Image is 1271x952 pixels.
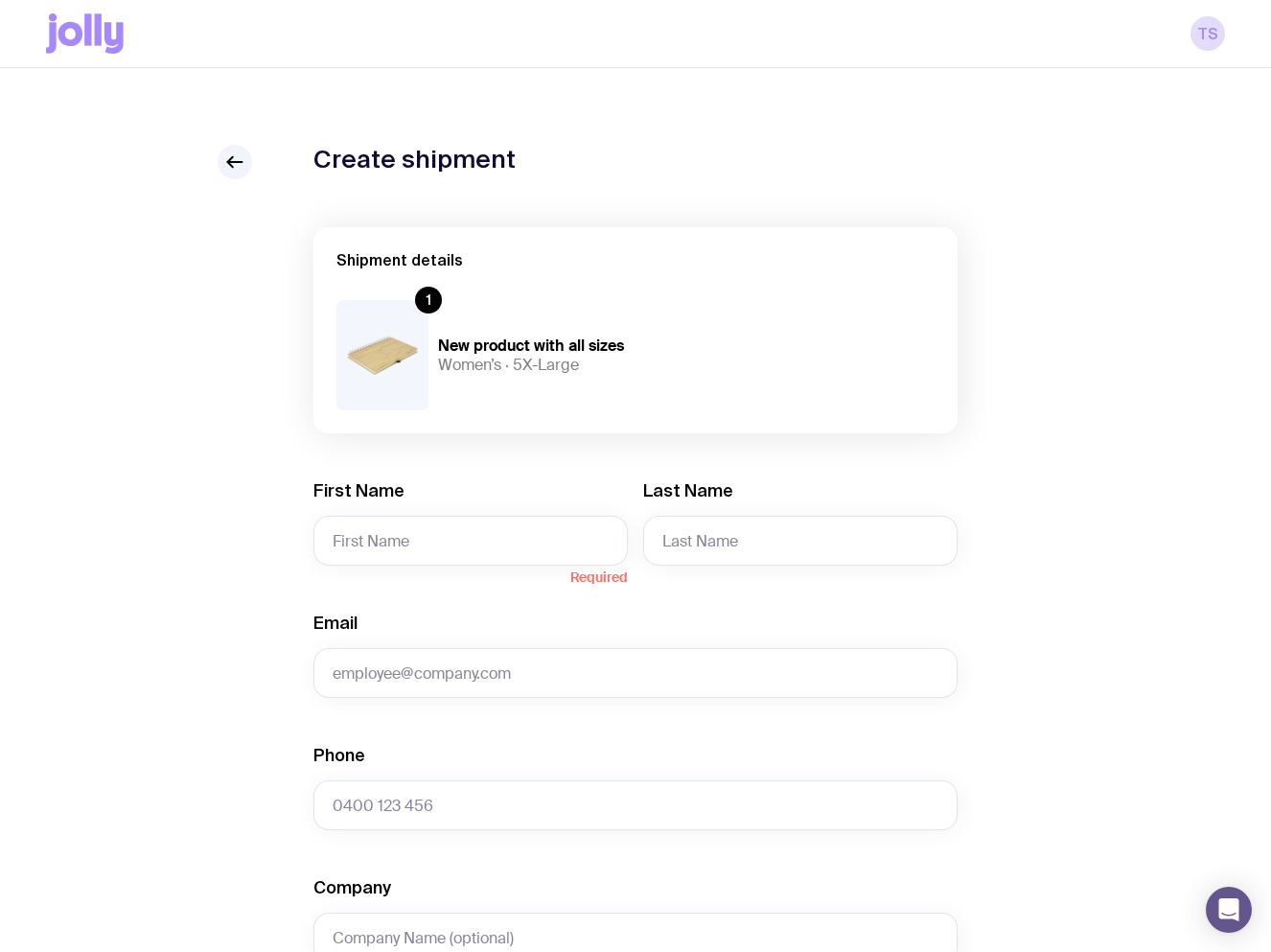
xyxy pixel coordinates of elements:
label: First Name [313,479,404,502]
span: Required [313,566,628,585]
label: Last Name [643,479,733,502]
label: Email [313,612,358,635]
input: Last Name [643,516,958,566]
label: Company [313,876,391,899]
div: 1 [415,287,442,313]
input: 0400 123 456 [313,780,958,830]
label: Phone [313,744,365,767]
h1: Create shipment [313,145,516,174]
a: TS [1190,16,1225,51]
div: Open Intercom Messenger [1206,887,1252,933]
h5: Women’s · 5X-Large [438,356,624,375]
input: First Name [313,516,628,566]
input: employee@company.com [313,648,958,698]
h4: New product with all sizes [438,337,624,356]
h2: Shipment details [336,250,935,269]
